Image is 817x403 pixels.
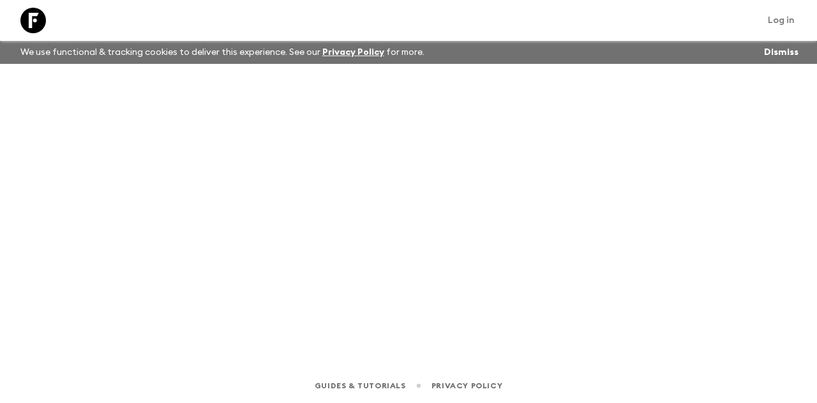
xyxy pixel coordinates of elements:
[322,48,384,57] a: Privacy Policy
[761,43,802,61] button: Dismiss
[761,11,802,29] a: Log in
[15,41,430,64] p: We use functional & tracking cookies to deliver this experience. See our for more.
[315,379,406,393] a: Guides & Tutorials
[431,379,502,393] a: Privacy Policy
